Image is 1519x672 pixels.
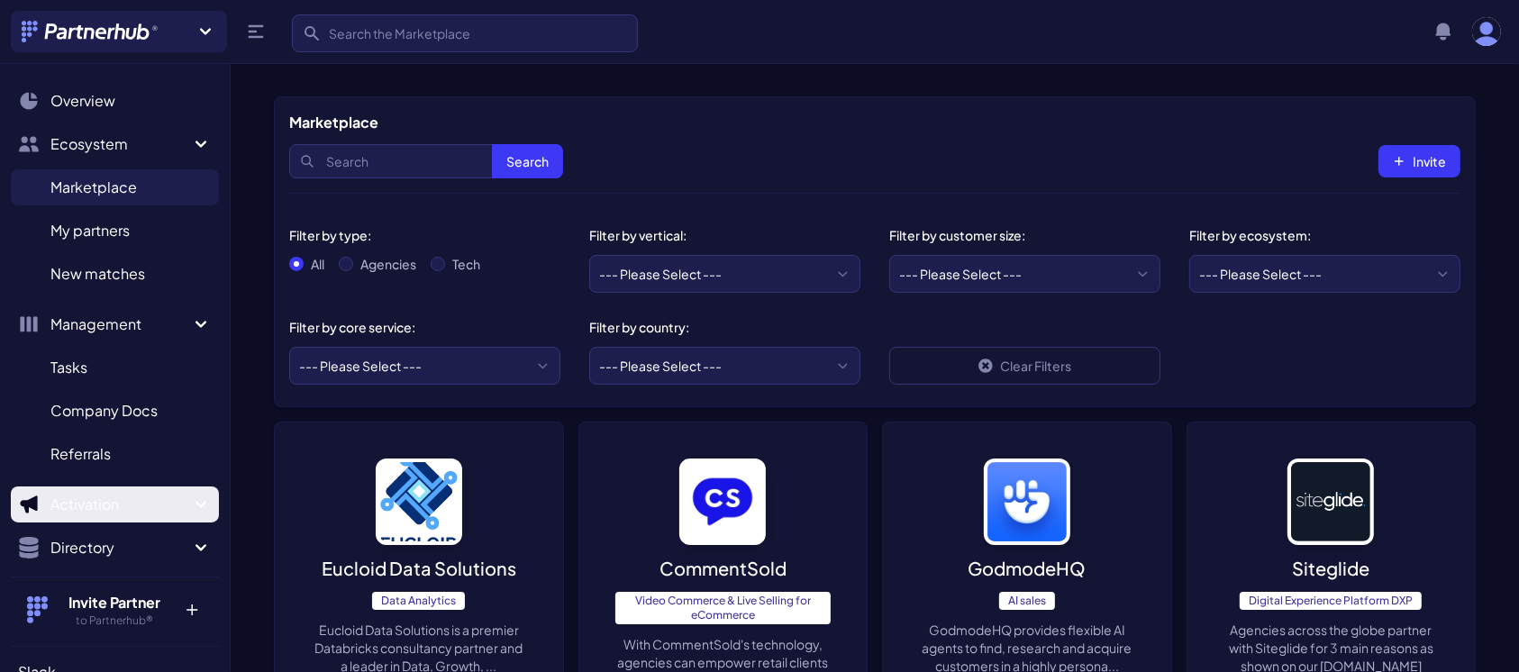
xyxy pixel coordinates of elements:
[372,592,465,610] span: Data Analytics
[11,393,219,429] a: Company Docs
[492,144,563,178] button: Search
[289,226,546,244] div: Filter by type:
[999,592,1055,610] span: AI sales
[659,556,787,581] p: CommentSold
[1189,226,1446,244] div: Filter by ecosystem:
[11,436,219,472] a: Referrals
[968,556,1086,581] p: GodmodeHQ
[22,21,159,42] img: Partnerhub® Logo
[322,556,516,581] p: Eucloid Data Solutions
[11,530,219,566] button: Directory
[50,537,190,558] span: Directory
[889,226,1146,244] div: Filter by customer size:
[11,83,219,119] a: Overview
[11,577,219,642] button: Invite Partner to Partnerhub® +
[615,592,832,624] span: Video Commerce & Live Selling for eCommerce
[289,144,563,178] input: Search
[289,112,378,133] h5: Marketplace
[1472,17,1501,46] img: user photo
[360,255,416,273] label: Agencies
[11,169,219,205] a: Marketplace
[11,486,219,522] button: Activation
[452,255,480,273] label: Tech
[1287,459,1374,545] img: image_alt
[589,226,846,244] div: Filter by vertical:
[11,306,219,342] button: Management
[289,318,546,336] div: Filter by core service:
[173,592,212,621] p: +
[1378,145,1460,177] button: Invite
[311,255,324,273] label: All
[11,126,219,162] button: Ecosystem
[50,90,115,112] span: Overview
[889,347,1160,385] a: Clear Filters
[50,313,190,335] span: Management
[57,613,173,628] h5: to Partnerhub®
[57,592,173,613] h4: Invite Partner
[50,220,130,241] span: My partners
[50,400,158,422] span: Company Docs
[1292,556,1369,581] p: Siteglide
[292,14,638,52] input: Search the Marketplace
[50,177,137,198] span: Marketplace
[50,133,190,155] span: Ecosystem
[11,256,219,292] a: New matches
[679,459,766,545] img: image_alt
[50,263,145,285] span: New matches
[50,443,111,465] span: Referrals
[589,318,846,336] div: Filter by country:
[11,350,219,386] a: Tasks
[376,459,462,545] img: image_alt
[11,213,219,249] a: My partners
[50,494,190,515] span: Activation
[50,357,87,378] span: Tasks
[984,459,1070,545] img: image_alt
[1240,592,1422,610] span: Digital Experience Platform DXP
